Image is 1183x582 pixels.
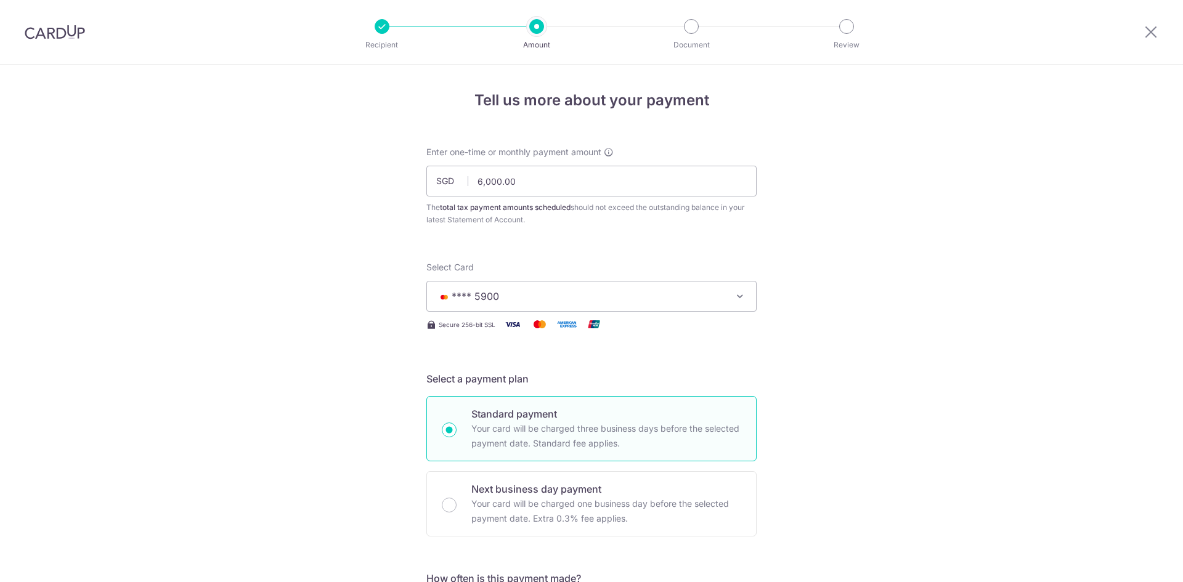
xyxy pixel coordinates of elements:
[527,317,552,332] img: Mastercard
[25,25,85,39] img: CardUp
[426,201,757,226] div: The should not exceed the outstanding balance in your latest Statement of Account.
[440,203,571,212] b: total tax payment amounts scheduled
[582,317,606,332] img: Union Pay
[500,317,525,332] img: Visa
[646,39,737,51] p: Document
[801,39,892,51] p: Review
[471,496,741,526] p: Your card will be charged one business day before the selected payment date. Extra 0.3% fee applies.
[426,166,757,196] input: 0.00
[437,293,452,301] img: MASTERCARD
[436,175,468,187] span: SGD
[491,39,582,51] p: Amount
[426,371,757,386] h5: Select a payment plan
[439,320,495,329] span: Secure 256-bit SSL
[426,146,601,158] span: Enter one-time or monthly payment amount
[336,39,428,51] p: Recipient
[1104,545,1171,576] iframe: Opens a widget where you can find more information
[471,406,741,421] p: Standard payment
[555,317,579,332] img: American Express
[471,421,741,451] p: Your card will be charged three business days before the selected payment date. Standard fee appl...
[471,482,741,496] p: Next business day payment
[426,89,757,111] h4: Tell us more about your payment
[426,262,474,272] span: translation missing: en.payables.payment_networks.credit_card.summary.labels.select_card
